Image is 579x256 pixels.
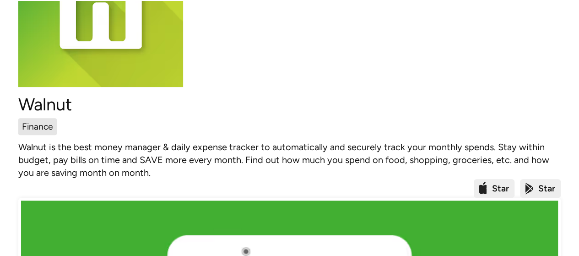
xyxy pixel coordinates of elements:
[492,182,509,195] div: Star
[18,118,57,135] a: Finance
[538,182,555,195] div: Star
[18,141,561,179] p: Walnut is the best money manager & daily expense tracker to automatically and securely track your...
[22,120,53,133] div: Finance
[18,94,561,114] h1: Walnut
